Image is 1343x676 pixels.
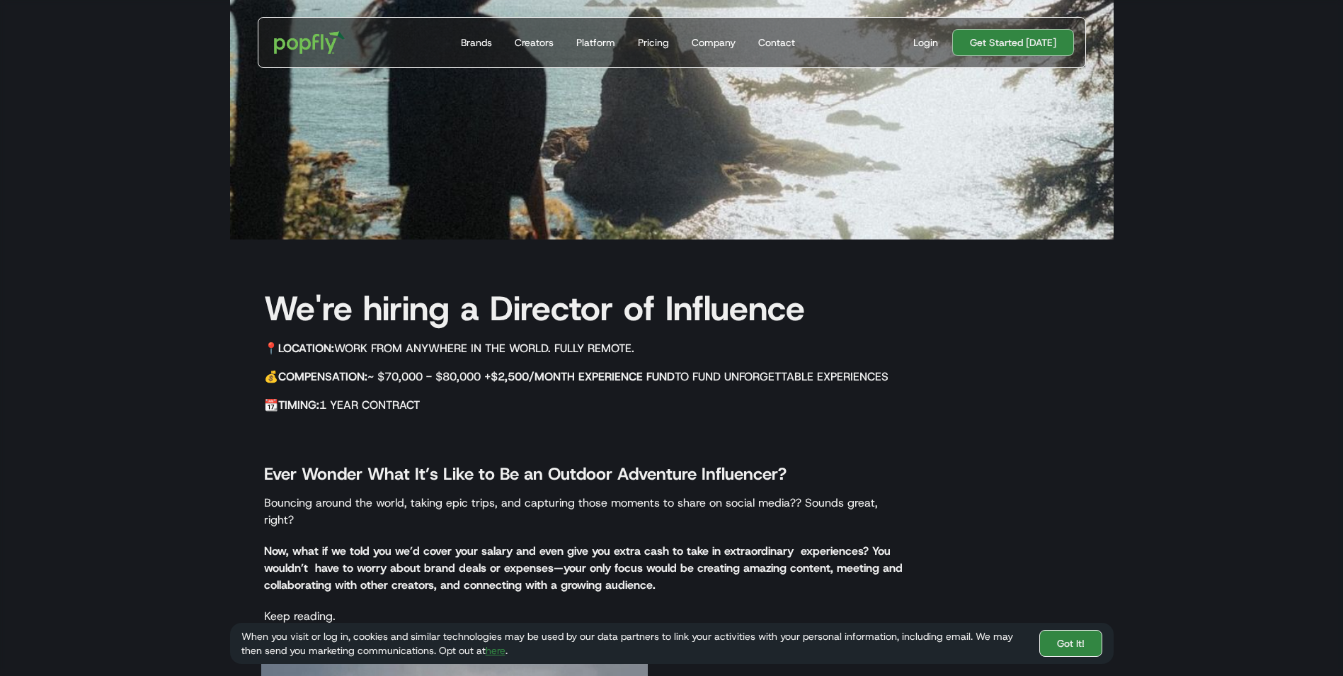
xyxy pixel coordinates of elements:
[264,543,903,592] strong: Now, what if we told you we’d cover your salary and even give you extra cash to take in extraordi...
[515,35,554,50] div: Creators
[278,369,367,384] strong: Compensation:
[753,18,801,67] a: Contact
[692,35,736,50] div: Company
[1039,630,1102,657] a: Got It!
[638,35,669,50] div: Pricing
[264,397,910,414] h5: 📆 1 year contract
[576,35,615,50] div: Platform
[264,368,910,385] h5: 💰 ~ $70,000 - $80,000 + to fund unforgettable experiences
[486,644,505,657] a: here
[278,398,319,412] strong: Timing:
[264,21,355,64] a: home
[264,463,787,485] strong: Ever Wonder What It’s Like to Be an Outdoor Adventure Influencer?
[264,422,910,439] p: ‍
[913,35,938,50] div: Login
[461,35,492,50] div: Brands
[264,495,910,529] p: Bouncing around the world, taking epic trips, and capturing those moments to share on social medi...
[278,341,334,356] strong: Location:
[241,629,1028,658] div: When you visit or log in, cookies and similar technologies may be used by our data partners to li...
[264,608,910,625] p: Keep reading.
[758,35,795,50] div: Contact
[491,369,675,384] strong: $2,500/month Experience Fund
[509,18,559,67] a: Creators
[686,18,741,67] a: Company
[455,18,498,67] a: Brands
[952,29,1074,56] a: Get Started [DATE]
[632,18,675,67] a: Pricing
[264,288,910,329] h1: We're hiring a Director of Influence
[571,18,621,67] a: Platform
[908,35,944,50] a: Login
[264,340,910,357] h5: 📍 Work from anywhere in the world. Fully remote.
